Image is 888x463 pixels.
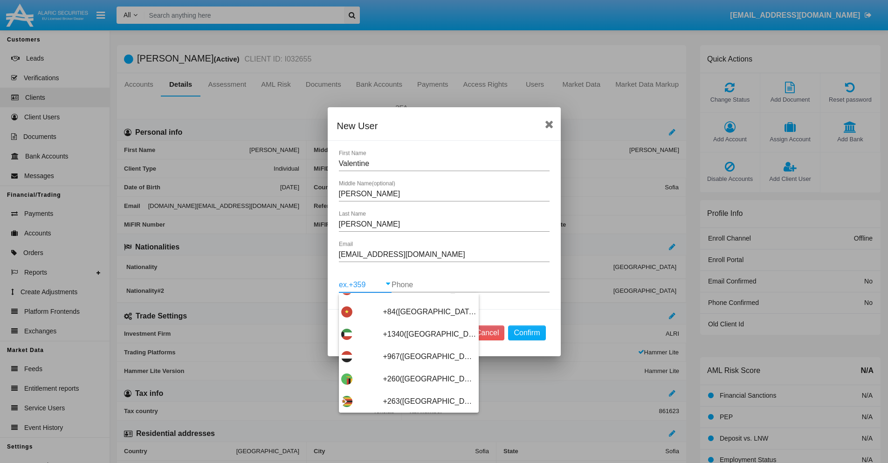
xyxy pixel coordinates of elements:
span: +84([GEOGRAPHIC_DATA]) [383,301,476,323]
div: New User [337,118,551,133]
button: Cancel [470,325,505,340]
span: +1340([GEOGRAPHIC_DATA], [GEOGRAPHIC_DATA]) [383,323,476,346]
button: Confirm [508,325,545,340]
span: +263([GEOGRAPHIC_DATA]) [383,390,476,413]
span: +260([GEOGRAPHIC_DATA]) [383,368,476,390]
span: +967([GEOGRAPHIC_DATA]) [383,346,476,368]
